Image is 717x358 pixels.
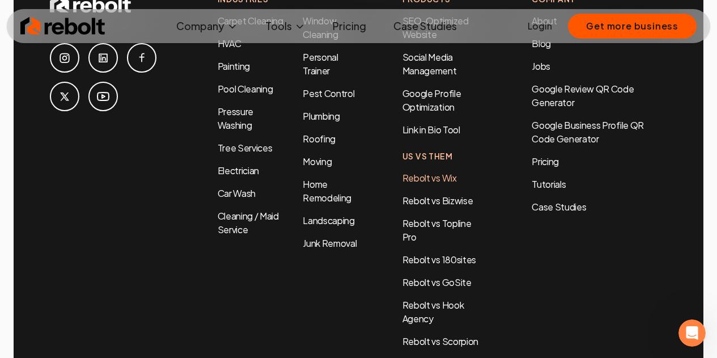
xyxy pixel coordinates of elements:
[303,110,340,122] a: Plumbing
[402,254,476,266] a: Rebolt vs 180sites
[218,165,259,176] a: Electrician
[303,133,336,145] a: Roofing
[532,200,667,214] a: Case Studies
[218,142,273,154] a: Tree Services
[20,15,105,37] img: Rebolt Logo
[532,155,667,169] a: Pricing
[218,60,250,72] a: Painting
[402,172,457,184] a: Rebolt vs Wix
[402,335,478,347] a: Rebolt vs Scorpion
[402,299,464,325] a: Rebolt vs Hook Agency
[402,217,472,243] a: Rebolt vs Topline Pro
[218,37,241,49] a: HVAC
[218,210,279,235] a: Cleaning / Maid Service
[532,83,634,108] a: Google Review QR Code Generator
[167,15,247,37] button: Company
[678,319,706,347] iframe: Intercom live chat
[402,124,460,136] a: Link in Bio Tool
[218,106,253,131] a: Pressure Washing
[303,51,338,77] a: Personal Trainer
[303,155,332,167] a: Moving
[303,87,354,99] a: Pest Control
[402,150,487,162] h4: Us Vs Them
[218,83,273,95] a: Pool Cleaning
[218,187,256,199] a: Car Wash
[303,237,357,249] a: Junk Removal
[402,87,461,113] a: Google Profile Optimization
[532,178,667,191] a: Tutorials
[256,15,315,37] button: Tools
[303,214,354,226] a: Landscaping
[384,15,466,37] a: Case Studies
[402,195,473,207] a: Rebolt vs Bizwise
[303,178,351,204] a: Home Remodeling
[532,119,644,145] a: Google Business Profile QR Code Generator
[568,14,697,39] button: Get more business
[532,60,550,72] a: Jobs
[402,276,472,288] a: Rebolt vs GoSite
[402,51,457,77] a: Social Media Management
[532,37,551,49] a: Blog
[528,19,552,33] a: Login
[324,15,375,37] a: Pricing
